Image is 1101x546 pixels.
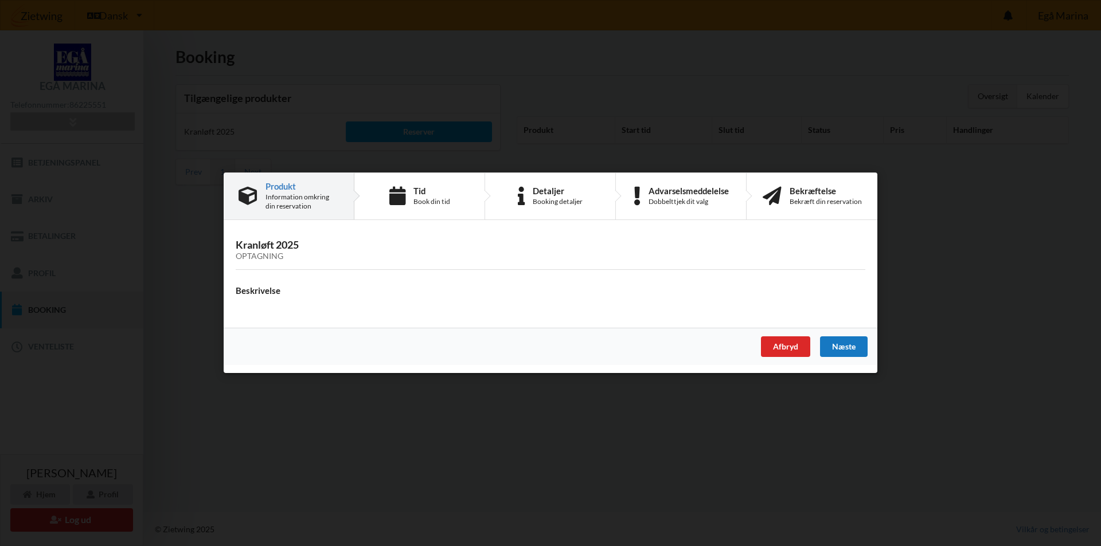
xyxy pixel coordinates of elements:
[761,337,810,358] div: Afbryd
[236,285,865,296] h4: Beskrivelse
[236,252,865,262] div: Optagning
[533,186,583,195] div: Detaljer
[533,197,583,206] div: Booking detaljer
[649,186,729,195] div: Advarselsmeddelelse
[790,186,862,195] div: Bekræftelse
[266,193,339,211] div: Information omkring din reservation
[820,337,868,358] div: Næste
[790,197,862,206] div: Bekræft din reservation
[413,197,450,206] div: Book din tid
[266,182,339,191] div: Produkt
[413,186,450,195] div: Tid
[236,239,865,262] h3: Kranløft 2025
[649,197,729,206] div: Dobbelttjek dit valg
